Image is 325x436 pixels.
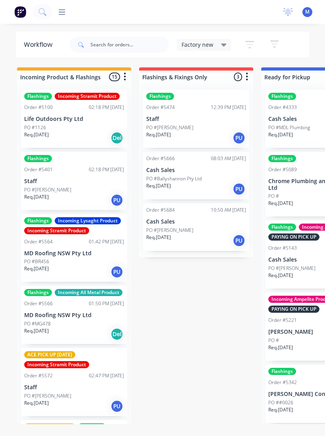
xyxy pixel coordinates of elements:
div: 12:39 PM [DATE] [211,104,246,111]
div: FlashingsIncoming Stramit ProductOrder #510002:18 PM [DATE]Life Outdoors Pty LtdPO #1126Req.[DATE... [21,90,127,148]
p: Staff [146,116,246,122]
p: Req. [DATE] [24,265,49,272]
p: Req. [DATE] [268,200,293,207]
div: Incoming All Metal Product [55,289,122,296]
div: Incoming Stramit Product [55,93,120,100]
div: 02:18 PM [DATE] [89,166,124,173]
div: Flashings [24,289,52,296]
div: Workflow [24,40,56,50]
p: PO ##0026 [268,399,293,406]
div: ACE PICK UP [DATE]Incoming Stramit ProductOrder #557202:47 PM [DATE]StaffPO #[PERSON_NAME]Req.[DA... [21,348,127,416]
p: Life Outdoors Pty Ltd [24,116,124,122]
p: MD Roofing NSW Pty Ltd [24,250,124,257]
div: Order #5564 [24,238,53,245]
div: Order #5143 [268,245,297,252]
p: Req. [DATE] [268,406,293,413]
div: PU [233,234,245,247]
p: Req. [DATE] [24,131,49,138]
div: Flashings [268,155,296,162]
div: Order #566608:03 AM [DATE]Cash SalesPO #Ballyshannon Pty LtdReq.[DATE]PU [143,152,249,199]
p: PO #[PERSON_NAME] [146,124,193,131]
p: Req. [DATE] [268,131,293,138]
p: Staff [24,384,124,391]
p: Cash Sales [146,167,246,174]
p: Req. [DATE] [268,272,293,279]
div: ACE PICK UP [DATE] [24,423,75,430]
div: FlashingsOrder #547412:39 PM [DATE]StaffPO #[PERSON_NAME]Req.[DATE]PU [143,90,249,148]
div: FlashingsOrder #540102:18 PM [DATE]StaffPO #[PERSON_NAME]Req.[DATE]PU [21,152,127,210]
span: Factory new [182,40,213,49]
div: ACE PICK UP [DATE] [24,351,75,358]
div: 01:42 PM [DATE] [89,238,124,245]
div: Del [111,132,123,144]
div: Incoming Stramit Product [24,361,89,368]
p: PO #Ballyshannon Pty Ltd [146,175,202,182]
p: Req. [DATE] [146,131,171,138]
div: 02:47 PM [DATE] [89,372,124,379]
div: Order #5089 [268,166,297,173]
div: Order #5342 [268,379,297,386]
div: Flashings [268,224,296,231]
div: Flashings [24,217,52,224]
p: Cash Sales [146,218,246,225]
div: Order #4333 [268,104,297,111]
p: Req. [DATE] [146,234,171,241]
div: Flashings [268,93,296,100]
p: PO #MDL Plumbing [268,124,310,131]
p: PO #[PERSON_NAME] [24,186,71,193]
div: Incoming Stramit Product [24,227,89,234]
div: Order #5684 [146,207,175,214]
p: PO #1126 [24,124,46,131]
span: M [305,8,310,15]
p: PO # [268,337,279,344]
p: Req. [DATE] [24,400,49,407]
div: Order #5221 [268,317,297,324]
div: Flashings [24,93,52,100]
p: MD Roofing NSW Pty Ltd [24,312,124,319]
div: PU [233,132,245,144]
div: Order #568410:50 AM [DATE]Cash SalesPO #[PERSON_NAME]Req.[DATE]PU [143,203,249,251]
div: Order #5100 [24,104,53,111]
div: FlashingsIncoming All Metal ProductOrder #556601:50 PM [DATE]MD Roofing NSW Pty LtdPO #MG478Req.[... [21,286,127,344]
div: PAYING ON PICK UP [268,306,319,313]
p: Req. [DATE] [268,344,293,351]
div: FlashingsIncoming Lysaght ProductIncoming Stramit ProductOrder #556401:42 PM [DATE]MD Roofing NSW... [21,214,127,282]
div: Incoming Lysaght Product [55,217,121,224]
div: Order #5401 [24,166,53,173]
div: Order #5666 [146,155,175,162]
div: Order #5474 [146,104,175,111]
div: 08:03 AM [DATE] [211,155,246,162]
p: PO # [268,193,279,200]
p: Req. [DATE] [24,327,49,335]
p: Staff [24,178,124,185]
div: Del [111,328,123,340]
div: Flashings [268,368,296,375]
p: PO #[PERSON_NAME] [24,392,71,400]
p: Req. [DATE] [24,193,49,201]
div: 02:18 PM [DATE] [89,104,124,111]
div: PU [111,194,123,207]
p: PO #[PERSON_NAME] [268,265,315,272]
input: Search for orders... [90,37,169,53]
div: PU [233,183,245,195]
p: PO #BR456 [24,258,49,265]
div: PU [111,266,123,278]
p: PO #[PERSON_NAME] [146,227,193,234]
div: Order #5566 [24,300,53,307]
div: Flashings [146,93,174,100]
div: Order #5572 [24,372,53,379]
p: Req. [DATE] [146,182,171,189]
div: 10:50 AM [DATE] [211,207,246,214]
div: Flashings [78,423,106,430]
div: PAYING ON PICK UP [268,233,319,241]
div: PU [111,400,123,413]
div: Flashings [24,155,52,162]
div: 01:50 PM [DATE] [89,300,124,307]
p: PO #MG478 [24,320,51,327]
img: Factory [14,6,26,18]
